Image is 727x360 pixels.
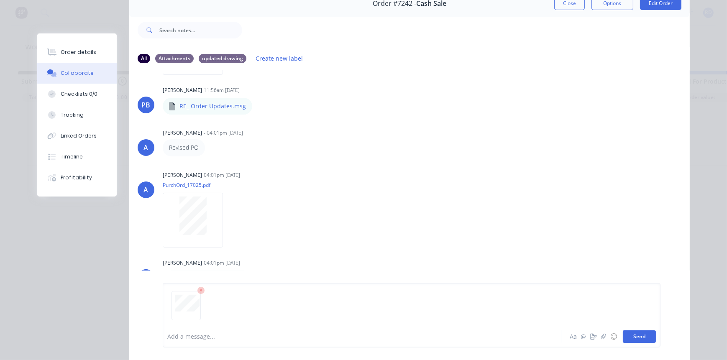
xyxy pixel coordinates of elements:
input: Search notes... [159,22,242,38]
button: Order details [37,42,117,63]
button: ☺ [609,332,619,342]
button: Tracking [37,105,117,125]
div: Order details [61,49,96,56]
button: Timeline [37,146,117,167]
button: Create new label [251,53,307,64]
button: Aa [568,332,579,342]
p: PurchOrd_17025.pdf [163,181,231,189]
button: Collaborate [37,63,117,84]
div: Attachments [155,54,194,63]
div: - 04:01pm [DATE] [204,129,243,137]
div: Profitability [61,174,92,181]
button: Send [623,330,656,343]
div: PB [142,100,151,110]
div: updated drawing [199,54,246,63]
div: Timeline [61,153,83,161]
button: Linked Orders [37,125,117,146]
div: A [144,143,148,153]
div: Checklists 0/0 [61,90,97,98]
div: Linked Orders [61,132,97,140]
div: Collaborate [61,69,94,77]
button: Checklists 0/0 [37,84,117,105]
div: 04:01pm [DATE] [204,171,240,179]
div: [PERSON_NAME] [163,259,202,267]
div: [PERSON_NAME] [163,171,202,179]
div: [PERSON_NAME] [163,87,202,94]
div: 04:01pm [DATE] [204,259,240,267]
div: Tracking [61,111,84,119]
p: Revised PO [169,143,199,152]
div: A [144,185,148,195]
div: 11:56am [DATE] [204,87,240,94]
button: @ [579,332,589,342]
div: [PERSON_NAME] [163,129,202,137]
button: Profitability [37,167,117,188]
p: RE_ Order Updates.msg [179,102,246,110]
div: All [138,54,150,63]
